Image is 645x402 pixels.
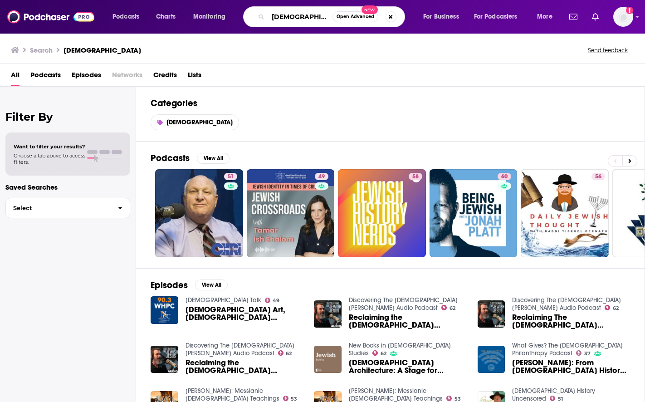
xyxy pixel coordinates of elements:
[5,198,130,218] button: Select
[613,306,619,310] span: 62
[186,306,303,321] span: [DEMOGRAPHIC_DATA] Art, [DEMOGRAPHIC_DATA] Birthdays, [DEMOGRAPHIC_DATA] Talk
[349,314,467,329] span: Reclaiming the [DEMOGRAPHIC_DATA][PERSON_NAME]: The Jewish Nature of [DEMOGRAPHIC_DATA]
[6,205,111,211] span: Select
[332,11,378,22] button: Open AdvancedNew
[5,110,130,123] h2: Filter By
[112,68,142,86] span: Networks
[315,173,328,180] a: 49
[349,314,467,329] a: Reclaiming the Jewish Jesus: The Jewish Nature of Jesus
[409,173,422,180] a: 58
[337,15,374,19] span: Open Advanced
[349,359,467,374] span: [DEMOGRAPHIC_DATA] Architecture: A Stage for [DEMOGRAPHIC_DATA] Liturgy
[441,305,455,310] a: 62
[613,7,633,27] span: Logged in as SkyHorsePub35
[362,5,378,14] span: New
[186,306,303,321] a: Jewish Art, Jewish Birthdays, Jewish Talk
[314,346,342,373] img: Jewish Architecture: A Stage for Jewish Liturgy
[228,172,234,181] span: 51
[193,10,225,23] span: Monitoring
[72,68,101,86] a: Episodes
[30,46,53,54] h3: Search
[5,183,130,191] p: Saved Searches
[512,314,630,329] a: Reclaiming The Jewish Jesus: The Jewish Nature of Jesus
[531,10,564,24] button: open menu
[197,153,230,164] button: View All
[381,352,386,356] span: 62
[566,9,581,25] a: Show notifications dropdown
[584,352,591,356] span: 37
[7,8,94,25] img: Podchaser - Follow, Share and Rate Podcasts
[151,346,178,373] img: Reclaiming the Jewish Jesus: The Jewish Nature of Jesus
[314,300,342,328] img: Reclaiming the Jewish Jesus: The Jewish Nature of Jesus
[501,172,508,181] span: 60
[605,305,619,310] a: 62
[187,10,237,24] button: open menu
[186,296,261,304] a: Jewish Talk
[478,300,505,328] a: Reclaiming The Jewish Jesus: The Jewish Nature of Jesus
[151,152,230,164] a: PodcastsView All
[11,68,20,86] span: All
[576,350,591,356] a: 37
[521,169,609,257] a: 56
[550,396,563,401] a: 51
[588,9,602,25] a: Show notifications dropdown
[166,118,233,126] span: [DEMOGRAPHIC_DATA]
[349,342,451,357] a: New Books in Jewish Studies
[188,68,201,86] a: Lists
[150,10,181,24] a: Charts
[186,359,303,374] span: Reclaiming the [DEMOGRAPHIC_DATA][PERSON_NAME]: The Jewish Nature of [DEMOGRAPHIC_DATA]
[286,352,292,356] span: 62
[626,7,633,14] svg: Add a profile image
[186,359,303,374] a: Reclaiming the Jewish Jesus: The Jewish Nature of Jesus
[595,172,601,181] span: 56
[151,279,188,291] h2: Episodes
[153,68,177,86] a: Credits
[156,10,176,23] span: Charts
[349,296,458,312] a: Discovering The Jewish Jesus Audio Podcast
[412,172,419,181] span: 58
[155,169,243,257] a: 51
[423,10,459,23] span: For Business
[224,173,237,180] a: 51
[338,169,426,257] a: 58
[512,359,630,374] a: Felicia Herman: From Jewish History to Jewish Philanthropy
[14,152,85,165] span: Choose a tab above to access filters.
[247,169,335,257] a: 49
[273,299,279,303] span: 49
[106,10,151,24] button: open menu
[417,10,470,24] button: open menu
[283,396,298,401] a: 53
[151,296,178,324] a: Jewish Art, Jewish Birthdays, Jewish Talk
[558,397,563,401] span: 51
[512,296,621,312] a: Discovering The Jewish Jesus Audio Podcast
[318,172,325,181] span: 49
[446,396,461,401] a: 53
[474,10,518,23] span: For Podcasters
[349,359,467,374] a: Jewish Architecture: A Stage for Jewish Liturgy
[613,7,633,27] img: User Profile
[268,10,332,24] input: Search podcasts, credits, & more...
[478,346,505,373] a: Felicia Herman: From Jewish History to Jewish Philanthropy
[450,306,455,310] span: 62
[613,7,633,27] button: Show profile menu
[252,6,414,27] div: Search podcasts, credits, & more...
[512,359,630,374] span: [PERSON_NAME]: From [DEMOGRAPHIC_DATA] History to [DEMOGRAPHIC_DATA] Philanthropy
[372,350,386,356] a: 62
[151,152,190,164] h2: Podcasts
[537,10,552,23] span: More
[112,10,139,23] span: Podcasts
[291,397,297,401] span: 53
[585,46,630,54] button: Send feedback
[468,10,531,24] button: open menu
[30,68,61,86] a: Podcasts
[512,314,630,329] span: Reclaiming The [DEMOGRAPHIC_DATA][PERSON_NAME]: The Jewish Nature of [DEMOGRAPHIC_DATA]
[591,173,605,180] a: 56
[430,169,518,257] a: 60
